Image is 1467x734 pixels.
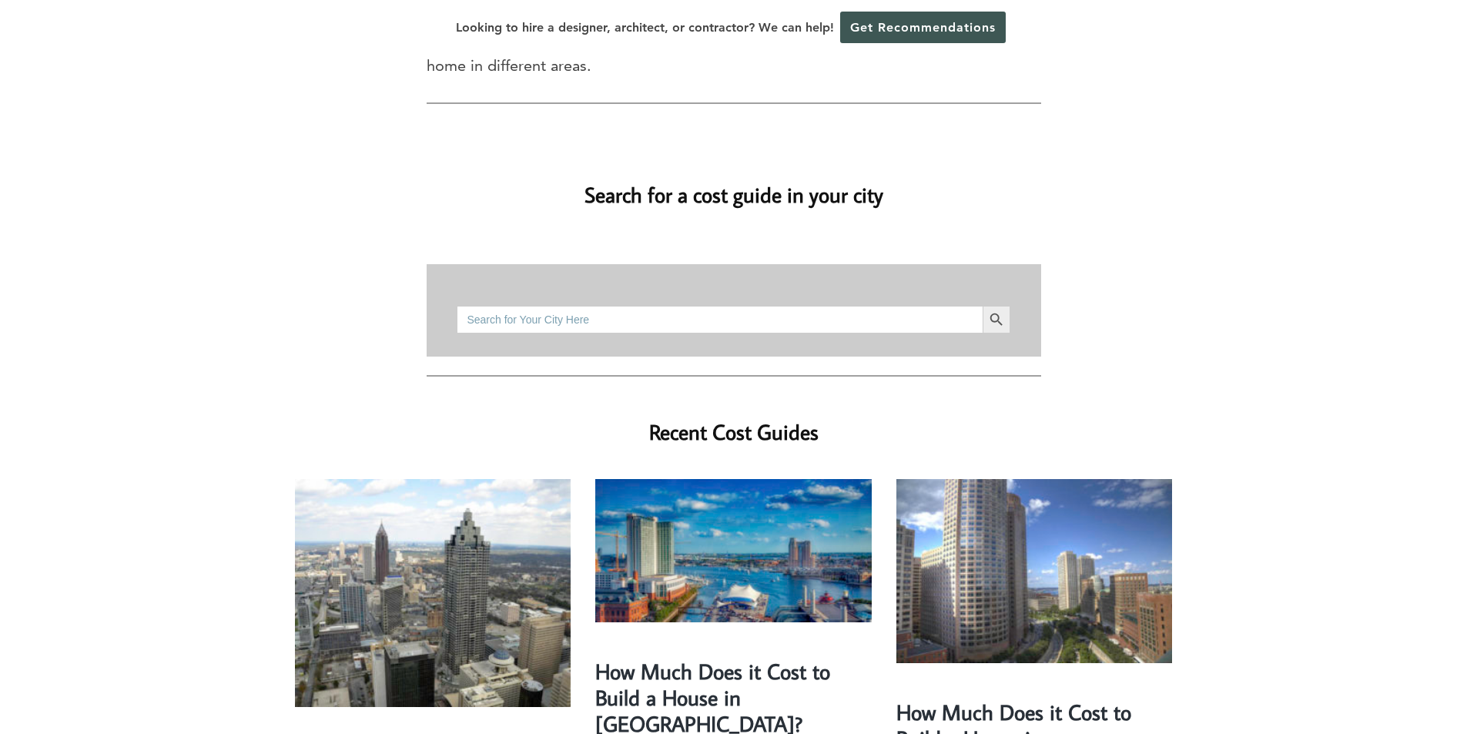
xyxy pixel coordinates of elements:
a: Get Recommendations [840,12,1006,43]
h2: Search for a cost guide in your city [295,157,1173,210]
h2: Recent Cost Guides [427,395,1041,448]
iframe: Drift Widget Chat Controller [1171,623,1449,716]
svg: Search [988,311,1005,328]
input: Search for Your City Here [457,306,982,333]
